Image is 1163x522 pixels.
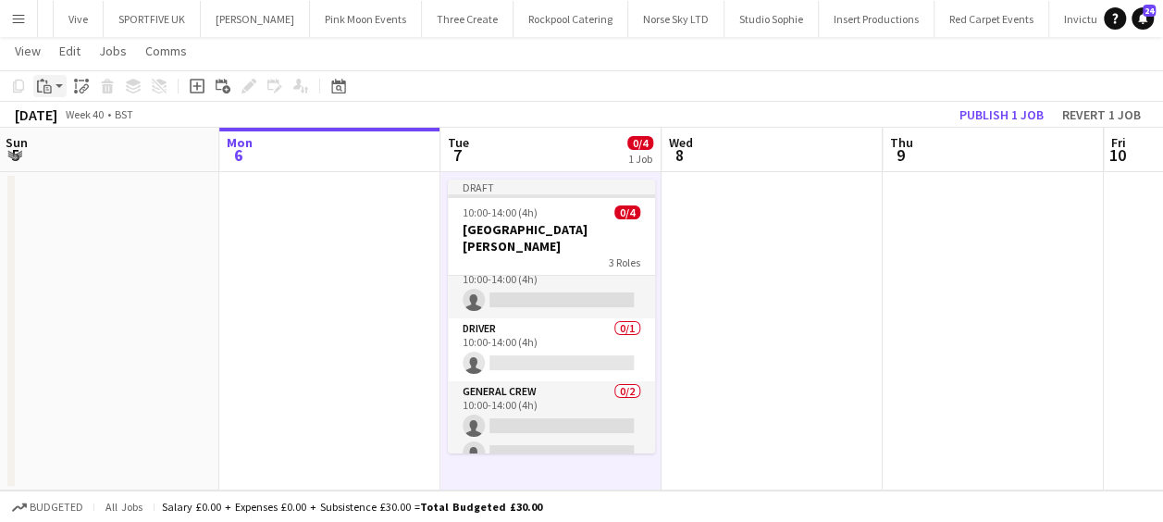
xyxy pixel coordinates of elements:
[422,1,513,37] button: Three Create
[448,180,655,194] div: Draft
[61,107,107,121] span: Week 40
[201,1,310,37] button: [PERSON_NAME]
[6,134,28,151] span: Sun
[15,106,57,124] div: [DATE]
[887,144,913,166] span: 9
[448,180,655,454] app-job-card: Draft10:00-14:00 (4h)0/4[GEOGRAPHIC_DATA][PERSON_NAME]3 RolesCrew Chief0/110:00-14:00 (4h) Driver...
[890,134,913,151] span: Thu
[54,1,104,37] button: Vive
[614,205,640,219] span: 0/4
[310,1,422,37] button: Pink Moon Events
[104,1,201,37] button: SPORTFIVE UK
[934,1,1049,37] button: Red Carpet Events
[669,134,693,151] span: Wed
[1055,103,1148,127] button: Revert 1 job
[724,1,819,37] button: Studio Sophie
[448,255,655,318] app-card-role: Crew Chief0/110:00-14:00 (4h)
[463,205,538,219] span: 10:00-14:00 (4h)
[145,43,187,59] span: Comms
[1111,134,1126,151] span: Fri
[609,255,640,269] span: 3 Roles
[445,144,469,166] span: 7
[224,144,253,166] span: 6
[30,501,83,514] span: Budgeted
[448,318,655,381] app-card-role: Driver0/110:00-14:00 (4h)
[99,43,127,59] span: Jobs
[448,381,655,471] app-card-role: General Crew0/210:00-14:00 (4h)
[227,134,253,151] span: Mon
[448,221,655,255] h3: [GEOGRAPHIC_DATA][PERSON_NAME]
[7,39,48,63] a: View
[513,1,628,37] button: Rockpool Catering
[628,1,724,37] button: Norse Sky LTD
[1049,1,1144,37] button: Invictus Crew
[1108,144,1126,166] span: 10
[952,103,1051,127] button: Publish 1 job
[628,152,652,166] div: 1 Job
[15,43,41,59] span: View
[162,500,542,514] div: Salary £0.00 + Expenses £0.00 + Subsistence £30.00 =
[52,39,88,63] a: Edit
[1132,7,1154,30] a: 24
[627,136,653,150] span: 0/4
[59,43,80,59] span: Edit
[448,134,469,151] span: Tue
[819,1,934,37] button: Insert Productions
[92,39,134,63] a: Jobs
[115,107,133,121] div: BST
[3,144,28,166] span: 5
[1143,5,1156,17] span: 24
[9,497,86,517] button: Budgeted
[102,500,146,514] span: All jobs
[666,144,693,166] span: 8
[138,39,194,63] a: Comms
[420,500,542,514] span: Total Budgeted £30.00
